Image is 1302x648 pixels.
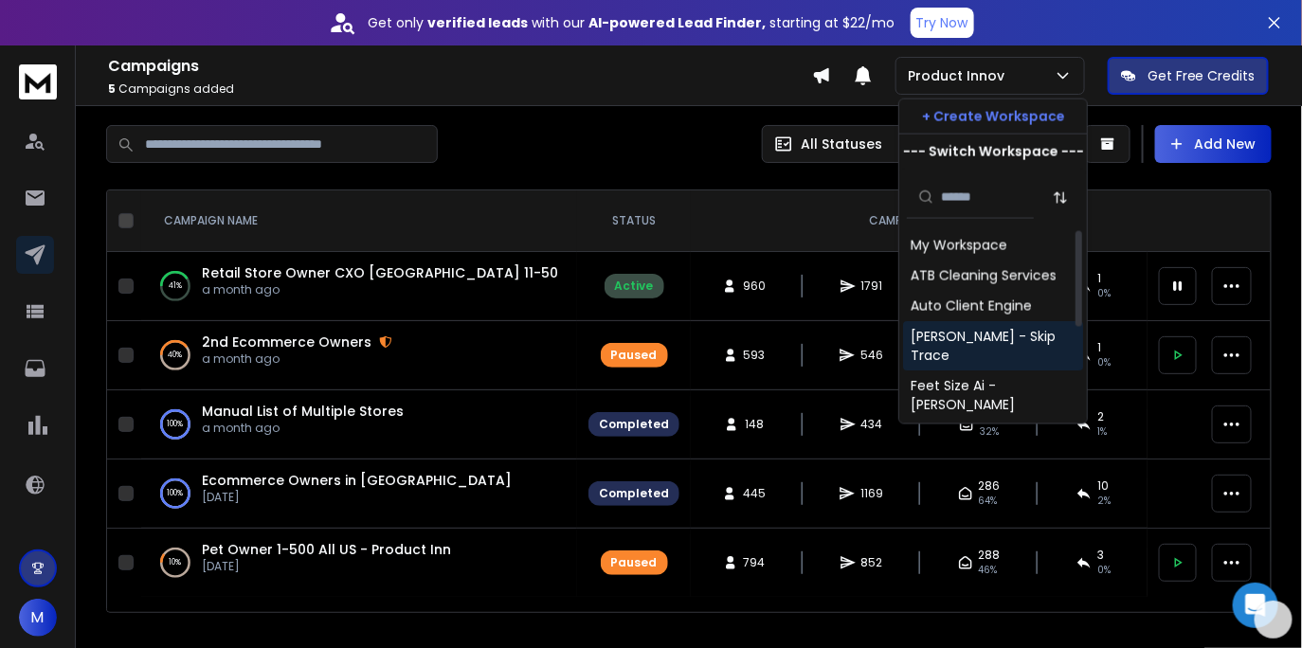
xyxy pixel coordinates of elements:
p: [DATE] [202,490,512,505]
span: 1791 [861,279,883,294]
span: 288 [979,548,1001,563]
div: Paused [611,555,658,570]
a: 2nd Ecommerce Owners [202,333,371,351]
a: Retail Store Owner CXO [GEOGRAPHIC_DATA] 11-50 [202,263,558,282]
p: a month ago [202,282,558,297]
h1: Campaigns [108,55,812,78]
button: M [19,599,57,637]
p: a month ago [202,421,404,436]
div: Domain Overview [72,112,170,124]
p: 100 % [168,415,184,434]
p: Product Innov [908,66,1012,85]
div: Open Intercom Messenger [1233,583,1278,628]
div: Paused [611,348,658,363]
span: 1169 [860,486,883,501]
span: 2 % [1097,494,1111,509]
div: Feet Size Ai - [PERSON_NAME] [911,376,1076,414]
div: Domain: [URL] [49,49,135,64]
span: 0 % [1097,563,1111,578]
p: Get Free Credits [1148,66,1256,85]
div: ATB Cleaning Services [911,266,1057,285]
td: 40%2nd Ecommerce Ownersa month ago [141,321,577,390]
p: 40 % [169,346,183,365]
p: a month ago [202,351,392,367]
div: v 4.0.25 [53,30,93,45]
p: 10 % [170,553,182,572]
span: 10 [1097,478,1109,494]
span: 1 [1097,340,1101,355]
th: CAMPAIGN STATS [691,190,1148,252]
img: logo_orange.svg [30,30,45,45]
span: 546 [860,348,883,363]
div: Completed [599,417,669,432]
span: 5 [108,81,116,97]
div: My Workspace [911,236,1007,255]
p: Campaigns added [108,81,812,97]
a: Pet Owner 1-500 All US - Product Inn [202,540,451,559]
td: 100%Manual List of Multiple Storesa month ago [141,390,577,459]
span: 64 % [979,494,998,509]
span: 148 [745,417,764,432]
img: tab_domain_overview_orange.svg [51,110,66,125]
span: 794 [744,555,766,570]
span: 445 [743,486,766,501]
span: 0 % [1097,286,1111,301]
span: 46 % [979,563,998,578]
p: Try Now [916,13,968,32]
span: 0 % [1097,355,1111,370]
strong: AI-powered Lead Finder, [589,13,767,32]
span: 434 [861,417,883,432]
p: Get only with our starting at $22/mo [369,13,895,32]
strong: verified leads [428,13,529,32]
a: Ecommerce Owners in [GEOGRAPHIC_DATA] [202,471,512,490]
img: logo [19,64,57,99]
p: All Statuses [801,135,882,153]
img: website_grey.svg [30,49,45,64]
div: Auto Client Engine [911,297,1032,315]
span: 852 [861,555,883,570]
button: + Create Workspace [899,99,1087,134]
span: 32 % [980,424,999,440]
p: [DATE] [202,559,451,574]
td: 41%Retail Store Owner CXO [GEOGRAPHIC_DATA] 11-50a month ago [141,252,577,321]
div: [PERSON_NAME] - Skip Trace [911,327,1076,365]
button: Try Now [911,8,974,38]
th: STATUS [577,190,691,252]
div: Completed [599,486,669,501]
img: tab_keywords_by_traffic_grey.svg [189,110,204,125]
p: 100 % [168,484,184,503]
td: 100%Ecommerce Owners in [GEOGRAPHIC_DATA][DATE] [141,459,577,529]
th: CAMPAIGN NAME [141,190,577,252]
td: 10%Pet Owner 1-500 All US - Product Inn[DATE] [141,529,577,598]
span: 960 [743,279,766,294]
span: 2 [1097,409,1104,424]
button: Add New [1155,125,1272,163]
p: --- Switch Workspace --- [903,142,1084,161]
a: Manual List of Multiple Stores [202,402,404,421]
p: 41 % [169,277,182,296]
span: 1 % [1097,424,1107,440]
button: Get Free Credits [1108,57,1269,95]
span: 593 [744,348,766,363]
div: Active [615,279,654,294]
button: Sort by Sort A-Z [1041,178,1079,216]
div: Keywords by Traffic [209,112,319,124]
span: 1 [1097,271,1101,286]
span: 3 [1097,548,1104,563]
span: 286 [979,478,1001,494]
p: + Create Workspace [922,107,1065,126]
